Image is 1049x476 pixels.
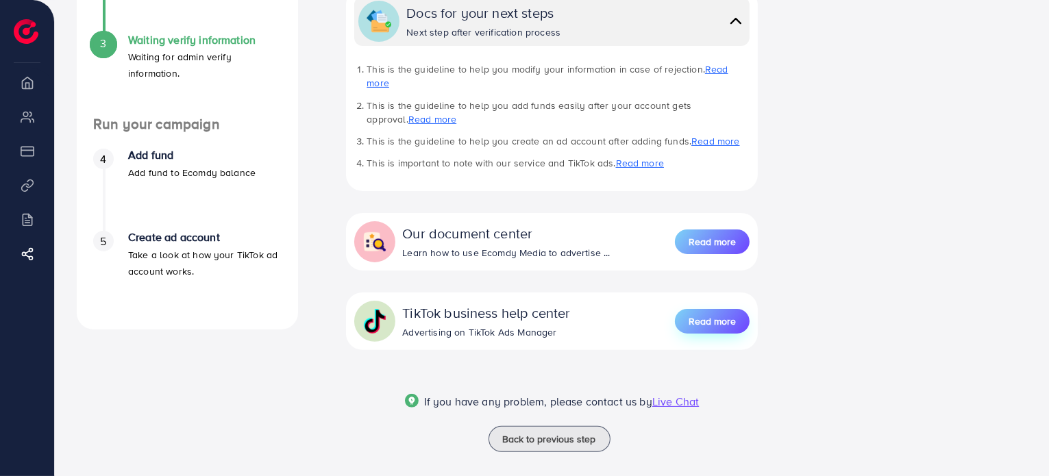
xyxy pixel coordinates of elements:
li: This is the guideline to help you modify your information in case of rejection. [367,62,749,90]
img: collapse [362,229,387,254]
p: Waiting for admin verify information. [128,49,282,82]
img: collapse [362,309,387,334]
span: 4 [100,151,106,167]
div: Our document center [402,223,610,243]
span: 5 [100,234,106,249]
span: If you have any problem, please contact us by [424,394,652,409]
li: This is the guideline to help you add funds easily after your account gets approval. [367,99,749,127]
button: Back to previous step [489,426,610,452]
button: Read more [675,229,750,254]
a: Read more [367,62,728,90]
img: collapse [726,11,745,31]
div: TikTok business help center [402,303,570,323]
h4: Create ad account [128,231,282,244]
li: This is important to note with our service and TikTok ads. [367,156,749,170]
a: Read more [691,134,739,148]
button: Read more [675,309,750,334]
span: Back to previous step [503,432,596,446]
a: Read more [616,156,664,170]
div: Docs for your next steps [406,3,560,23]
div: Learn how to use Ecomdy Media to advertise ... [402,246,610,260]
div: Next step after verification process [406,25,560,39]
img: collapse [367,9,391,34]
iframe: Chat [991,414,1039,466]
img: logo [14,19,38,44]
a: Read more [675,228,750,255]
a: Read more [408,112,456,126]
h4: Run your campaign [77,116,298,133]
a: Read more [675,308,750,335]
li: Create ad account [77,231,298,313]
p: Take a look at how your TikTok ad account works. [128,247,282,279]
li: This is the guideline to help you create an ad account after adding funds. [367,134,749,148]
span: Read more [689,235,736,249]
img: Popup guide [405,394,419,408]
p: Add fund to Ecomdy balance [128,164,256,181]
span: Read more [689,314,736,328]
li: Add fund [77,149,298,231]
span: 3 [100,36,106,51]
span: Live Chat [652,394,699,409]
div: Advertising on TikTok Ads Manager [402,325,570,339]
h4: Add fund [128,149,256,162]
li: Waiting verify information [77,34,298,116]
h4: Waiting verify information [128,34,282,47]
